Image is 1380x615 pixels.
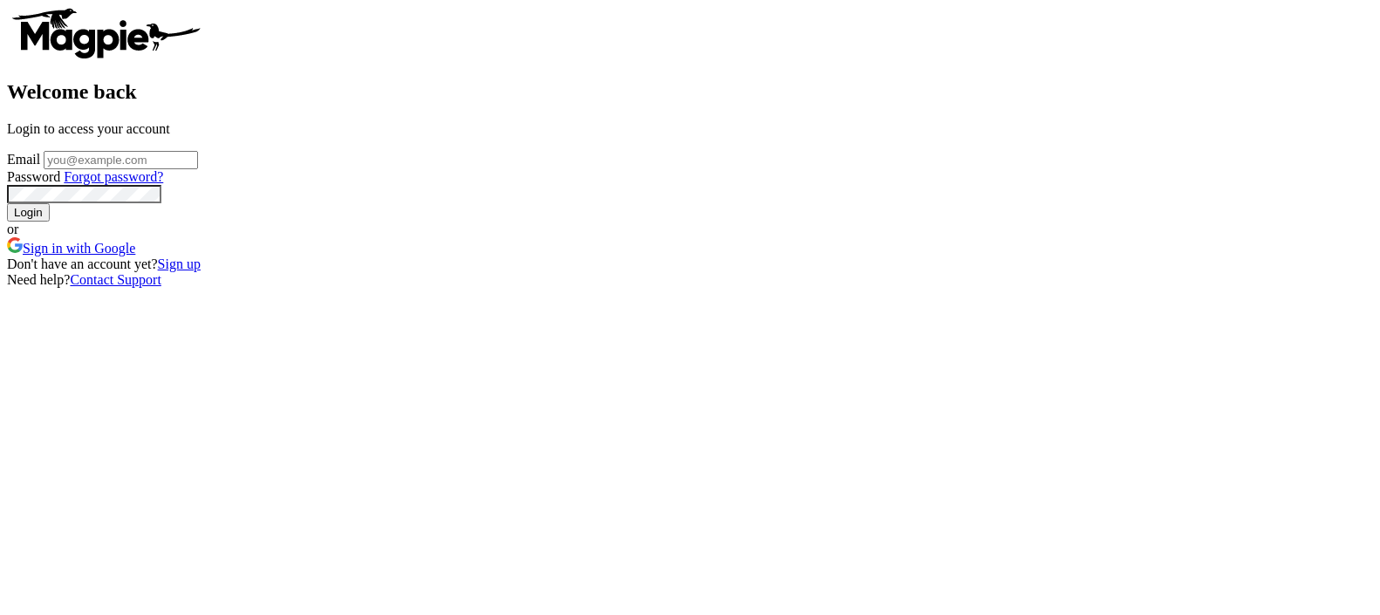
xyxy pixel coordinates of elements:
[7,121,1373,137] p: Login to access your account
[7,237,23,253] img: google.svg
[7,80,1373,104] h2: Welcome back
[64,169,163,184] a: Forgot password?
[70,272,161,287] a: Contact Support
[7,152,40,167] label: Email
[7,169,60,184] label: Password
[7,222,18,236] span: or
[158,256,201,271] a: Sign up
[44,151,198,169] input: you@example.com
[7,203,50,222] input: Login
[7,256,1373,288] div: Don't have an account yet? Need help?
[7,7,203,59] img: logo-ab69f6fb50320c5b225c76a69d11143b.png
[7,241,135,256] a: Sign in with Google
